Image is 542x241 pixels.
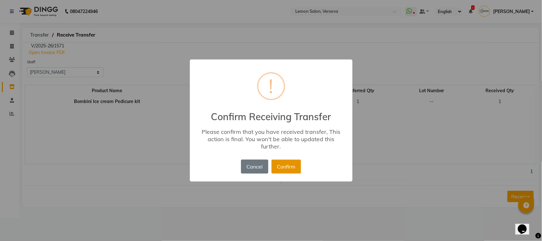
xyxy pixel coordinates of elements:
[199,128,343,150] div: Please confirm that you have received transfer, This action is final. You won't be able to update...
[190,103,352,122] h2: Confirm Receiving Transfer
[271,160,301,174] button: Confirm
[515,216,536,235] iframe: chat widget
[269,73,273,99] div: !
[241,160,268,174] button: Cancel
